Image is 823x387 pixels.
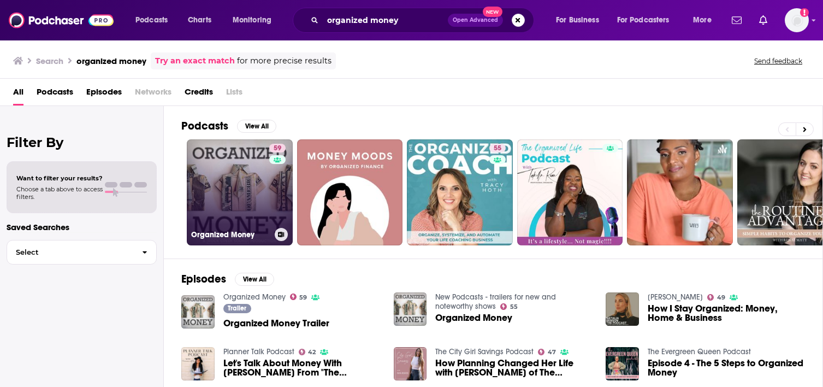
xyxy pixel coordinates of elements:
[223,292,286,302] a: Organized Money
[717,295,725,300] span: 49
[394,347,427,380] img: How Planning Changed Her Life with Alaina Fingal of The Organized Money
[707,294,725,301] a: 49
[303,8,544,33] div: Search podcasts, credits, & more...
[453,17,498,23] span: Open Advanced
[755,11,772,30] a: Show notifications dropdown
[407,139,513,245] a: 55
[299,349,316,355] a: 42
[435,313,512,322] a: Organized Money
[435,292,556,311] a: New Podcasts - trailers for new and noteworthy shows
[188,13,211,28] span: Charts
[7,222,157,232] p: Saved Searches
[269,144,286,153] a: 59
[223,359,381,377] a: Let's Talk About Money With Alaina From "The Organized Money"
[617,13,670,28] span: For Podcasters
[13,83,23,105] a: All
[37,83,73,105] a: Podcasts
[223,319,329,328] a: Organized Money Trailer
[435,347,534,356] a: The City Girl Savings Podcast
[510,304,518,309] span: 55
[751,56,806,66] button: Send feedback
[693,13,712,28] span: More
[16,174,103,182] span: Want to filter your results?
[727,11,746,30] a: Show notifications dropdown
[185,83,213,105] a: Credits
[181,272,226,286] h2: Episodes
[228,305,246,312] span: Trailer
[800,8,809,17] svg: Add a profile image
[785,8,809,32] span: Logged in as evankrask
[76,56,146,66] h3: organized money
[86,83,122,105] a: Episodes
[7,134,157,150] h2: Filter By
[494,143,501,154] span: 55
[233,13,271,28] span: Monitoring
[435,359,593,377] a: How Planning Changed Her Life with Alaina Fingal of The Organized Money
[191,230,270,239] h3: Organized Money
[181,11,218,29] a: Charts
[606,347,639,380] img: Episode 4 - The 5 Steps to Organized Money
[16,185,103,201] span: Choose a tab above to access filters.
[648,304,805,322] a: How I Stay Organized: Money, Home & Business
[135,83,171,105] span: Networks
[235,273,274,286] button: View All
[135,13,168,28] span: Podcasts
[489,144,506,153] a: 55
[237,55,331,67] span: for more precise results
[223,359,381,377] span: Let's Talk About Money With [PERSON_NAME] From "The Organized Money"
[36,56,63,66] h3: Search
[181,119,276,133] a: PodcastsView All
[648,292,703,302] a: Natalia Benson
[308,350,316,355] span: 42
[606,292,639,326] img: How I Stay Organized: Money, Home & Business
[323,11,448,29] input: Search podcasts, credits, & more...
[435,359,593,377] span: How Planning Changed Her Life with [PERSON_NAME] of The Organized Money
[7,240,157,265] button: Select
[226,83,242,105] span: Lists
[181,119,228,133] h2: Podcasts
[785,8,809,32] button: Show profile menu
[448,14,503,27] button: Open AdvancedNew
[685,11,725,29] button: open menu
[225,11,286,29] button: open menu
[610,11,685,29] button: open menu
[785,8,809,32] img: User Profile
[155,55,235,67] a: Try an exact match
[538,349,556,355] a: 47
[181,272,274,286] a: EpisodesView All
[648,347,751,356] a: The Evergreen Queen Podcast
[394,292,427,326] img: Organized Money
[181,295,215,329] img: Organized Money Trailer
[548,11,613,29] button: open menu
[500,303,518,310] a: 55
[181,347,215,380] img: Let's Talk About Money With Alaina From "The Organized Money"
[187,139,293,245] a: 59Organized Money
[223,347,294,356] a: Planner Talk Podcast
[556,13,599,28] span: For Business
[274,143,281,154] span: 59
[548,350,556,355] span: 47
[9,10,114,31] img: Podchaser - Follow, Share and Rate Podcasts
[237,120,276,133] button: View All
[299,295,307,300] span: 59
[128,11,182,29] button: open menu
[7,249,133,256] span: Select
[648,359,805,377] a: Episode 4 - The 5 Steps to Organized Money
[290,294,307,300] a: 59
[483,7,502,17] span: New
